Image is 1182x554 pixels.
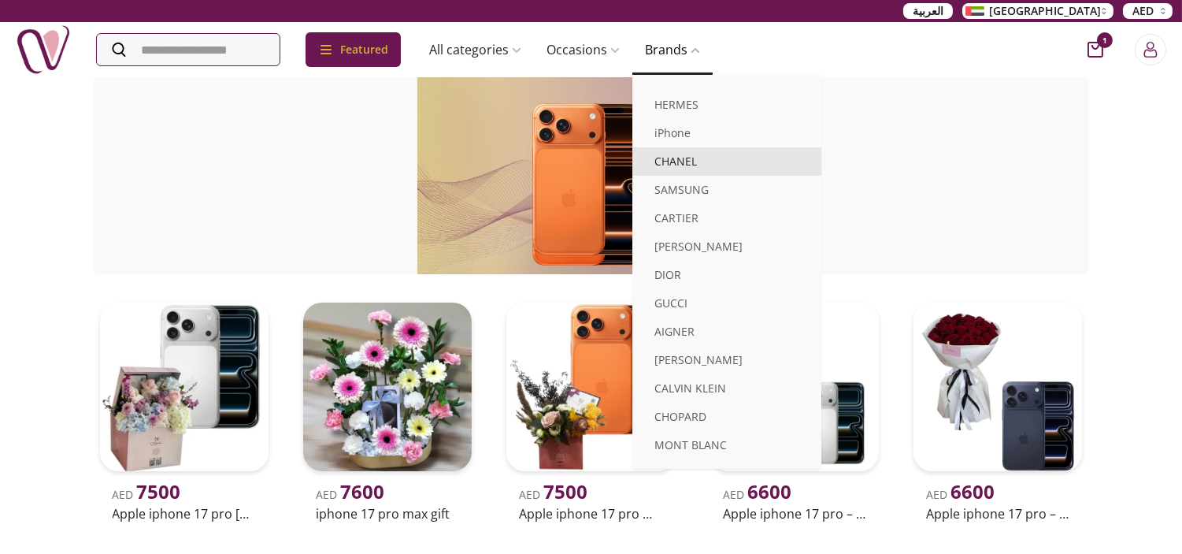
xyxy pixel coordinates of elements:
[907,296,1088,526] a: uae-gifts-Apple iPhone 17 Pro – Deep BlueAED 6600Apple iphone 17 pro – deep blue
[632,346,821,374] a: [PERSON_NAME]
[543,478,587,504] span: 7500
[1088,42,1103,58] button: cart-button
[97,34,280,65] input: Search
[632,204,821,232] a: CARTIER
[100,303,269,471] img: uae-gifts-Apple iPhone 17 Pro Max Silver GIFT
[632,261,821,289] a: DIOR
[632,459,821,488] a: YLS
[632,232,821,261] a: [PERSON_NAME]
[632,91,821,119] a: HERMES
[519,504,662,523] h2: Apple iphone 17 pro max gift
[340,478,384,504] span: 7600
[94,296,275,526] a: uae-gifts-Apple iPhone 17 Pro Max Silver GIFTAED 7500Apple iphone 17 pro [PERSON_NAME] gift
[500,296,681,526] a: uae-gifts-Apple iPhone 17 Pro Max giftAED 7500Apple iphone 17 pro max gift
[1097,32,1113,48] span: 1
[632,147,821,176] a: CHANEL
[632,374,821,403] a: CALVIN KLEIN
[913,3,943,19] span: العربية
[632,119,821,147] a: iPhone
[1135,34,1166,65] button: Login
[950,478,995,504] span: 6600
[519,487,587,502] span: AED
[417,34,534,65] a: All categories
[926,504,1069,523] h2: Apple iphone 17 pro – deep blue
[962,3,1113,19] button: [GEOGRAPHIC_DATA]
[723,487,791,502] span: AED
[1123,3,1173,19] button: AED
[1132,3,1154,19] span: AED
[316,487,384,502] span: AED
[747,478,791,504] span: 6600
[113,487,181,502] span: AED
[316,504,459,523] h2: iphone 17 pro max gift
[306,32,401,67] div: Featured
[632,318,821,346] a: AIGNER
[632,34,713,65] a: Brands
[16,22,71,77] img: Nigwa-uae-gifts
[965,6,984,16] img: Arabic_dztd3n.png
[113,504,256,523] h2: Apple iphone 17 pro [PERSON_NAME] gift
[297,296,478,526] a: uae-gifts-iPhone 17 Pro Max GIFTAED 7600iphone 17 pro max gift
[632,431,821,459] a: MONT BLANC
[632,289,821,318] a: GUCCI
[913,303,1082,471] img: uae-gifts-Apple iPhone 17 Pro – Deep Blue
[926,487,995,502] span: AED
[506,303,675,471] img: uae-gifts-Apple iPhone 17 Pro Max gift
[534,34,632,65] a: Occasions
[632,176,821,204] a: SAMSUNG
[137,478,181,504] span: 7500
[303,303,472,471] img: uae-gifts-iPhone 17 Pro Max GIFT
[632,403,821,431] a: CHOPARD
[723,504,866,523] h2: Apple iphone 17 pro – silver
[989,3,1101,19] span: [GEOGRAPHIC_DATA]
